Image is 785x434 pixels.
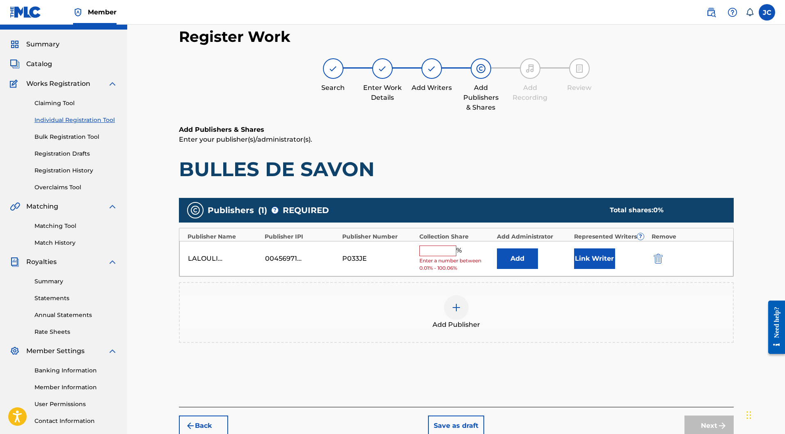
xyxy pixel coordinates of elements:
a: Match History [34,239,117,247]
h1: BULLES DE SAVON [179,157,734,181]
div: Add Writers [411,83,452,93]
span: Add Publisher [433,320,480,330]
span: Enter a number between 0.01% - 100.06% [419,257,492,272]
img: publishers [190,205,200,215]
img: step indicator icon for Search [328,64,338,73]
img: step indicator icon for Review [574,64,584,73]
div: Add Administrator [497,232,570,241]
div: Notifications [746,8,754,16]
iframe: Chat Widget [744,395,785,434]
a: Member Information [34,383,117,392]
a: Public Search [703,4,719,21]
span: ? [272,207,278,214]
a: Registration History [34,166,117,175]
div: Remove [652,232,725,241]
a: Rate Sheets [34,328,117,336]
img: step indicator icon for Enter Work Details [378,64,387,73]
a: Matching Tool [34,222,117,230]
div: Total shares: [610,205,717,215]
a: Contact Information [34,417,117,425]
div: Add Recording [510,83,551,103]
a: Banking Information [34,366,117,375]
div: Help [724,4,741,21]
a: Overclaims Tool [34,183,117,192]
button: Add [497,248,538,269]
div: Publisher Number [342,232,416,241]
a: User Permissions [34,400,117,409]
div: Add Publishers & Shares [460,83,501,113]
a: Registration Drafts [34,149,117,158]
a: Summary [34,277,117,286]
span: 0 % [653,206,664,214]
div: Enter Work Details [362,83,403,103]
img: expand [108,257,117,267]
a: CatalogCatalog [10,59,52,69]
div: Represented Writers [574,232,648,241]
span: Publishers [208,204,254,216]
span: Member Settings [26,346,85,356]
img: Summary [10,39,20,49]
span: REQUIRED [283,204,329,216]
h2: Register Work [179,28,291,46]
img: Royalties [10,257,20,267]
iframe: Resource Center [762,294,785,360]
p: Enter your publisher(s)/administrator(s). [179,135,734,145]
img: Member Settings [10,346,20,356]
div: Collection Share [419,232,493,241]
button: Link Writer [574,248,615,269]
img: step indicator icon for Add Writers [427,64,437,73]
img: Works Registration [10,79,21,89]
span: Member [88,7,117,17]
span: Works Registration [26,79,90,89]
img: expand [108,202,117,211]
a: Annual Statements [34,311,117,319]
span: % [456,246,464,256]
span: Royalties [26,257,57,267]
img: step indicator icon for Add Publishers & Shares [476,64,486,73]
img: expand [108,346,117,356]
span: Catalog [26,59,52,69]
img: Matching [10,202,20,211]
div: Search [313,83,354,93]
img: expand [108,79,117,89]
img: search [706,7,716,17]
div: Publisher IPI [265,232,338,241]
a: Individual Registration Tool [34,116,117,124]
a: SummarySummary [10,39,60,49]
img: add [451,303,461,312]
div: Glisser [746,403,751,427]
a: Claiming Tool [34,99,117,108]
span: ( 1 ) [258,204,267,216]
img: MLC Logo [10,6,41,18]
a: Bulk Registration Tool [34,133,117,141]
span: ? [637,233,644,240]
div: Publisher Name [188,232,261,241]
img: help [728,7,737,17]
img: 7ee5dd4eb1f8a8e3ef2f.svg [185,421,195,431]
img: Catalog [10,59,20,69]
img: Top Rightsholder [73,7,83,17]
h6: Add Publishers & Shares [179,125,734,135]
div: User Menu [759,4,775,21]
div: Widget de chat [744,395,785,434]
span: Matching [26,202,58,211]
img: step indicator icon for Add Recording [525,64,535,73]
img: 12a2ab48e56ec057fbd8.svg [654,254,663,264]
div: Review [559,83,600,93]
a: Statements [34,294,117,303]
span: Summary [26,39,60,49]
